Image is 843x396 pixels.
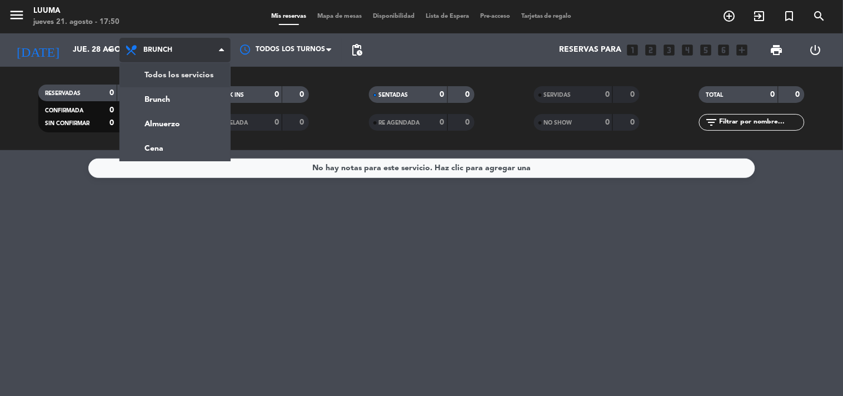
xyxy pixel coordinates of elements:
[796,91,802,98] strong: 0
[783,9,796,23] i: turned_in_not
[312,162,531,175] div: No hay notas para este servicio. Haz clic para agregar una
[644,43,658,57] i: looks_two
[465,91,472,98] strong: 0
[379,92,408,98] span: SENTADAS
[662,43,676,57] i: looks_3
[809,43,822,57] i: power_settings_new
[723,9,736,23] i: add_circle_outline
[544,92,571,98] span: SERVIDAS
[440,118,445,126] strong: 0
[770,43,784,57] span: print
[143,46,172,54] span: Brunch
[45,108,83,113] span: CONFIRMADA
[680,43,695,57] i: looks_4
[120,112,230,136] a: Almuerzo
[630,118,637,126] strong: 0
[120,87,230,112] a: Brunch
[465,118,472,126] strong: 0
[120,63,230,87] a: Todos los servicios
[735,43,750,57] i: add_box
[625,43,640,57] i: looks_one
[300,91,307,98] strong: 0
[516,13,577,19] span: Tarjetas de regalo
[718,116,804,128] input: Filtrar por nombre...
[8,7,25,23] i: menu
[705,116,718,129] i: filter_list
[275,91,279,98] strong: 0
[544,120,572,126] span: NO SHOW
[275,118,279,126] strong: 0
[45,121,89,126] span: SIN CONFIRMAR
[266,13,312,19] span: Mis reservas
[771,91,775,98] strong: 0
[813,9,826,23] i: search
[796,33,835,67] div: LOG OUT
[559,46,621,55] span: Reservas para
[103,43,117,57] i: arrow_drop_down
[420,13,475,19] span: Lista de Espera
[475,13,516,19] span: Pre-acceso
[605,91,610,98] strong: 0
[630,91,637,98] strong: 0
[109,119,114,127] strong: 0
[605,118,610,126] strong: 0
[706,92,723,98] span: TOTAL
[45,91,81,96] span: RESERVADAS
[109,89,114,97] strong: 0
[312,13,367,19] span: Mapa de mesas
[440,91,445,98] strong: 0
[33,17,119,28] div: jueves 21. agosto - 17:50
[699,43,713,57] i: looks_5
[8,38,67,62] i: [DATE]
[300,118,307,126] strong: 0
[350,43,363,57] span: pending_actions
[753,9,766,23] i: exit_to_app
[120,136,230,161] a: Cena
[367,13,420,19] span: Disponibilidad
[109,106,114,114] strong: 0
[8,7,25,27] button: menu
[717,43,731,57] i: looks_6
[213,120,248,126] span: CANCELADA
[379,120,420,126] span: RE AGENDADA
[33,6,119,17] div: Luuma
